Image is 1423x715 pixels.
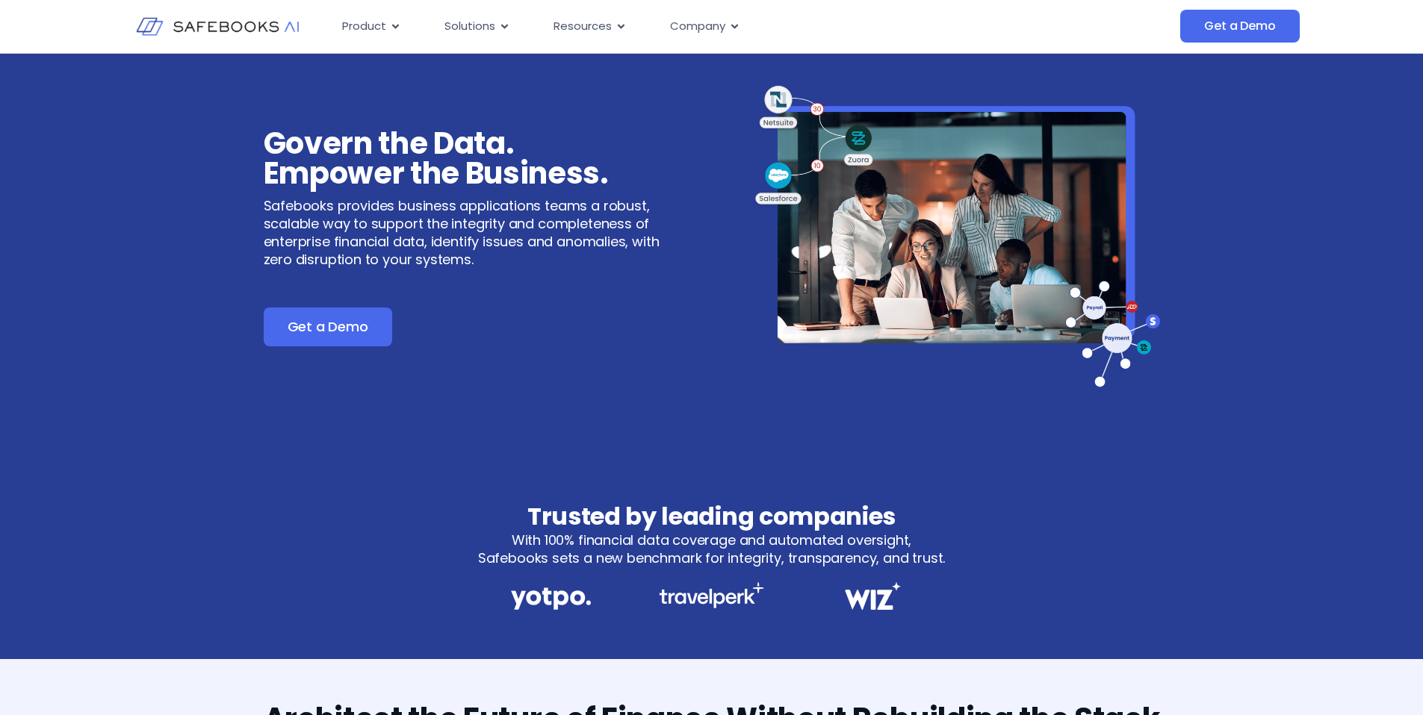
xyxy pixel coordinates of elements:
h3: Trusted by leading companies [478,502,946,531]
h3: Govern the Data. Empower the Business. [264,128,675,188]
a: Get a Demo [1180,10,1299,43]
span: Resources [554,18,612,35]
a: Get a Demo [264,307,392,346]
p: With 100% financial data coverage and automated oversight, Safebooks sets a new benchmark for int... [478,531,946,567]
span: Company [670,18,725,35]
img: Safebooks for Business Applications Teams 2 [511,582,591,614]
span: Product [342,18,386,35]
span: Get a Demo [288,319,368,334]
div: Menu Toggle [330,12,1031,41]
img: Safebooks for Business Applications Teams 3 [659,582,764,608]
p: Safebooks provides business applications teams a robust, scalable way to support the integrity an... [264,197,675,269]
span: Solutions [444,18,495,35]
img: Safebooks for Business Applications Teams 4 [837,582,908,610]
span: Get a Demo [1204,19,1275,34]
nav: Menu [330,12,1031,41]
img: Safebooks for Business Applications Teams 1 [749,84,1160,388]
